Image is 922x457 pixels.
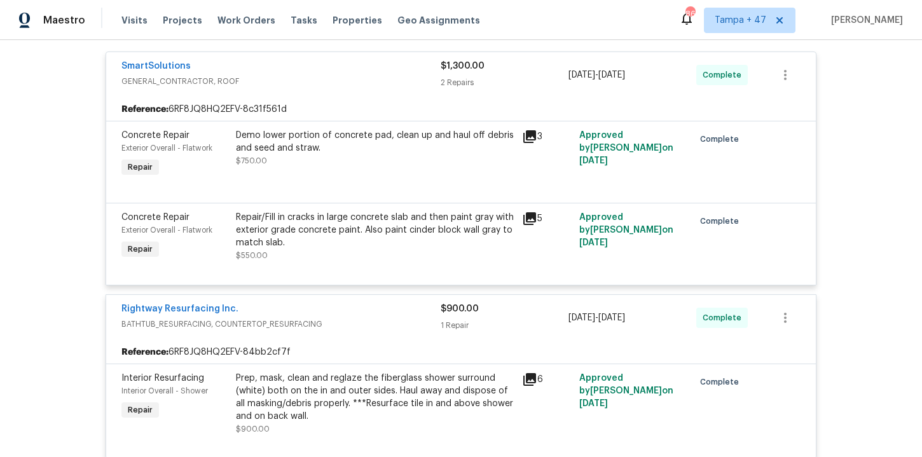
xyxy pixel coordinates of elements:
span: Complete [703,311,747,324]
div: Repair/Fill in cracks in large concrete slab and then paint gray with exterior grade concrete pai... [236,211,514,249]
span: Tampa + 47 [715,14,766,27]
span: Complete [700,215,744,228]
span: [PERSON_NAME] [826,14,903,27]
span: Approved by [PERSON_NAME] on [579,131,673,165]
div: Demo lower portion of concrete pad, clean up and haul off debris and seed and straw. [236,129,514,154]
span: Complete [703,69,747,81]
span: Properties [333,14,382,27]
span: Concrete Repair [121,213,189,222]
b: Reference: [121,346,169,358]
span: Repair [123,161,158,174]
div: Prep, mask, clean and reglaze the fiberglass shower surround (white) both on the in and outer sid... [236,372,514,423]
span: Repair [123,243,158,256]
span: [DATE] [579,238,608,247]
span: $750.00 [236,157,267,165]
span: Exterior Overall - Flatwork [121,226,212,234]
span: Visits [121,14,148,27]
span: Exterior Overall - Flatwork [121,144,212,152]
span: Interior Resurfacing [121,374,204,383]
a: Rightway Resurfacing Inc. [121,304,238,313]
span: Approved by [PERSON_NAME] on [579,213,673,247]
span: [DATE] [598,313,625,322]
span: [DATE] [579,399,608,408]
span: Interior Overall - Shower [121,387,208,395]
span: $550.00 [236,252,268,259]
span: [DATE] [598,71,625,79]
span: Projects [163,14,202,27]
div: 6 [522,372,572,387]
div: 2 Repairs [441,76,568,89]
span: $1,300.00 [441,62,485,71]
a: SmartSolutions [121,62,191,71]
span: [DATE] [568,71,595,79]
span: BATHTUB_RESURFACING, COUNTERTOP_RESURFACING [121,318,441,331]
span: Approved by [PERSON_NAME] on [579,374,673,408]
span: $900.00 [236,425,270,433]
span: GENERAL_CONTRACTOR, ROOF [121,75,441,88]
span: Maestro [43,14,85,27]
span: - [568,311,625,324]
span: - [568,69,625,81]
div: 3 [522,129,572,144]
span: Tasks [291,16,317,25]
span: Geo Assignments [397,14,480,27]
span: [DATE] [579,156,608,165]
span: [DATE] [568,313,595,322]
span: Complete [700,376,744,388]
b: Reference: [121,103,169,116]
div: 1 Repair [441,319,568,332]
div: 5 [522,211,572,226]
span: $900.00 [441,304,479,313]
span: Concrete Repair [121,131,189,140]
div: 866 [685,8,694,20]
span: Repair [123,404,158,416]
div: 6RF8JQ8HQ2EFV-8c31f561d [106,98,816,121]
span: Complete [700,133,744,146]
div: 6RF8JQ8HQ2EFV-84bb2cf7f [106,341,816,364]
span: Work Orders [217,14,275,27]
